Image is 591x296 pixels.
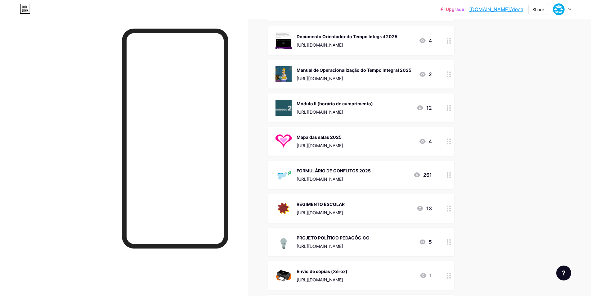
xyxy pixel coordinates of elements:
[297,142,343,149] div: [URL][DOMAIN_NAME]
[419,71,432,78] div: 2
[416,205,432,212] div: 13
[553,3,565,15] img: deca
[469,6,523,13] a: [DOMAIN_NAME]/deca
[297,276,347,283] div: [URL][DOMAIN_NAME]
[532,6,544,13] div: Share
[297,201,345,207] div: REGIMENTO ESCOLAR
[297,243,369,249] div: [URL][DOMAIN_NAME]
[413,171,432,179] div: 261
[275,200,292,216] img: REGIMENTO ESCOLAR
[419,37,432,44] div: 4
[297,33,397,40] div: Documento Orientador do Tempo Integral 2025
[419,272,432,279] div: 1
[297,209,345,216] div: [URL][DOMAIN_NAME]
[297,268,347,275] div: Envio de cópias (Xérox)
[297,100,373,107] div: Módulo II (horário de cumprimento)
[275,100,292,116] img: Módulo II (horário de cumprimento)
[275,167,292,183] img: FORMULÁRIO DE CONFLITOS 2025
[297,134,343,140] div: Mapa das salas 2025
[297,167,371,174] div: FORMULÁRIO DE CONFLITOS 2025
[297,67,411,73] div: Manual de Operacionalização do Tempo Integral 2025
[297,109,373,115] div: [URL][DOMAIN_NAME]
[419,138,432,145] div: 4
[275,33,292,49] img: Documento Orientador do Tempo Integral 2025
[275,66,292,82] img: Manual de Operacionalização do Tempo Integral 2025
[441,7,464,12] a: Upgrade
[275,234,292,250] img: PROJETO POLÍTICO PEDAGÓGICO
[275,267,292,284] img: Envio de cópias (Xérox)
[275,133,292,149] img: Mapa das salas 2025
[297,75,411,82] div: [URL][DOMAIN_NAME]
[297,42,397,48] div: [URL][DOMAIN_NAME]
[416,104,432,112] div: 12
[297,176,371,182] div: [URL][DOMAIN_NAME]
[419,238,432,246] div: 5
[297,235,369,241] div: PROJETO POLÍTICO PEDAGÓGICO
